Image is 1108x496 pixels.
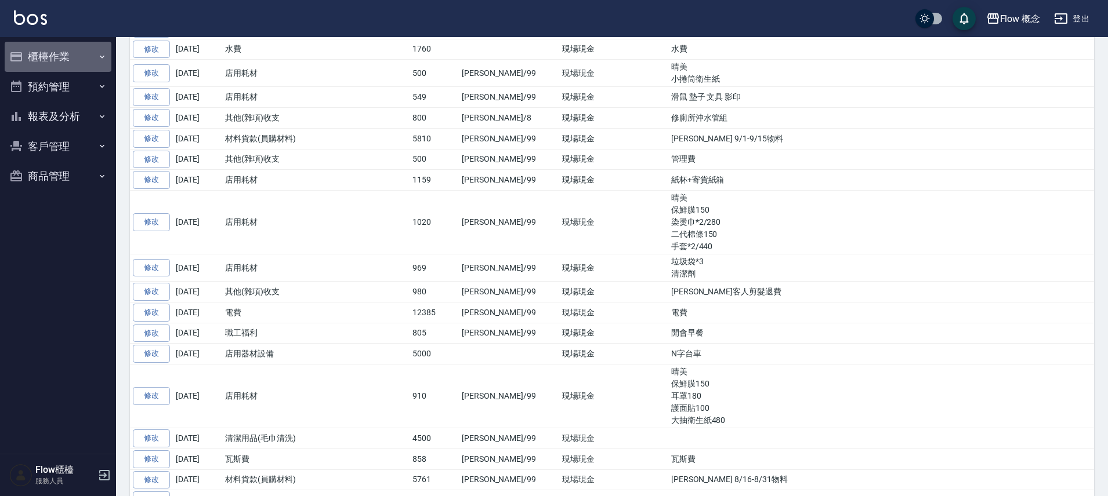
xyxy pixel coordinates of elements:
[559,191,618,254] td: 現場現金
[559,108,618,129] td: 現場現金
[173,87,222,108] td: [DATE]
[222,282,367,302] td: 其他(雜項)收支
[173,170,222,191] td: [DATE]
[173,254,222,282] td: [DATE]
[459,108,559,129] td: [PERSON_NAME]/8
[222,191,367,254] td: 店用耗材
[410,170,459,191] td: 1159
[410,302,459,323] td: 12385
[410,128,459,149] td: 5810
[133,64,170,82] a: 修改
[133,345,170,363] a: 修改
[173,282,222,302] td: [DATE]
[133,88,170,106] a: 修改
[982,7,1045,31] button: Flow 概念
[5,101,111,132] button: 報表及分析
[222,128,367,149] td: 材料貨款(員購材料)
[559,170,618,191] td: 現場現金
[559,448,618,469] td: 現場現金
[5,72,111,102] button: 預約管理
[668,191,1094,254] td: 晴美 保鮮膜150 染燙巾*2/280 二代棉條150 手套*2/440
[133,259,170,277] a: 修改
[5,132,111,162] button: 客戶管理
[668,60,1094,87] td: 晴美 小捲筒衛生紙
[173,302,222,323] td: [DATE]
[559,469,618,490] td: 現場現金
[459,60,559,87] td: [PERSON_NAME]/99
[459,254,559,282] td: [PERSON_NAME]/99
[173,344,222,364] td: [DATE]
[668,344,1094,364] td: N字台車
[668,254,1094,282] td: 垃圾袋*3 清潔劑
[459,191,559,254] td: [PERSON_NAME]/99
[133,41,170,59] a: 修改
[410,344,459,364] td: 5000
[173,39,222,60] td: [DATE]
[222,60,367,87] td: 店用耗材
[133,283,170,301] a: 修改
[559,87,618,108] td: 現場現金
[222,39,367,60] td: 水費
[410,60,459,87] td: 500
[953,7,976,30] button: save
[133,450,170,468] a: 修改
[133,151,170,169] a: 修改
[222,344,367,364] td: 店用器材設備
[222,108,367,129] td: 其他(雜項)收支
[668,364,1094,428] td: 晴美 保鮮膜150 耳罩180 護面貼100 大抽衛生紙480
[5,161,111,191] button: 商品管理
[133,213,170,231] a: 修改
[559,60,618,87] td: 現場現金
[410,323,459,344] td: 805
[222,448,367,469] td: 瓦斯費
[173,428,222,449] td: [DATE]
[668,302,1094,323] td: 電費
[459,448,559,469] td: [PERSON_NAME]/99
[459,469,559,490] td: [PERSON_NAME]/99
[668,170,1094,191] td: 紙杯+寄貨紙箱
[410,191,459,254] td: 1020
[410,39,459,60] td: 1760
[668,87,1094,108] td: 滑鼠 墊子 文具 影印
[133,324,170,342] a: 修改
[133,471,170,489] a: 修改
[559,302,618,323] td: 現場現金
[222,149,367,170] td: 其他(雜項)收支
[222,170,367,191] td: 店用耗材
[133,171,170,189] a: 修改
[9,464,32,487] img: Person
[459,364,559,428] td: [PERSON_NAME]/99
[459,87,559,108] td: [PERSON_NAME]/99
[173,469,222,490] td: [DATE]
[222,469,367,490] td: 材料貨款(員購材料)
[35,476,95,486] p: 服務人員
[222,87,367,108] td: 店用耗材
[1049,8,1094,30] button: 登出
[173,364,222,428] td: [DATE]
[410,254,459,282] td: 969
[133,429,170,447] a: 修改
[668,469,1094,490] td: [PERSON_NAME] 8/16-8/31物料
[222,428,367,449] td: 清潔用品(毛巾清洗)
[173,60,222,87] td: [DATE]
[668,128,1094,149] td: [PERSON_NAME] 9/1-9/15物料
[173,108,222,129] td: [DATE]
[222,254,367,282] td: 店用耗材
[459,149,559,170] td: [PERSON_NAME]/99
[559,128,618,149] td: 現場現金
[459,428,559,449] td: [PERSON_NAME]/99
[668,108,1094,129] td: 修廁所沖水管組
[1000,12,1041,26] div: Flow 概念
[133,387,170,405] a: 修改
[410,149,459,170] td: 500
[559,282,618,302] td: 現場現金
[459,323,559,344] td: [PERSON_NAME]/99
[133,304,170,322] a: 修改
[173,191,222,254] td: [DATE]
[173,128,222,149] td: [DATE]
[5,42,111,72] button: 櫃檯作業
[559,344,618,364] td: 現場現金
[222,323,367,344] td: 職工福利
[459,282,559,302] td: [PERSON_NAME]/99
[668,448,1094,469] td: 瓦斯費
